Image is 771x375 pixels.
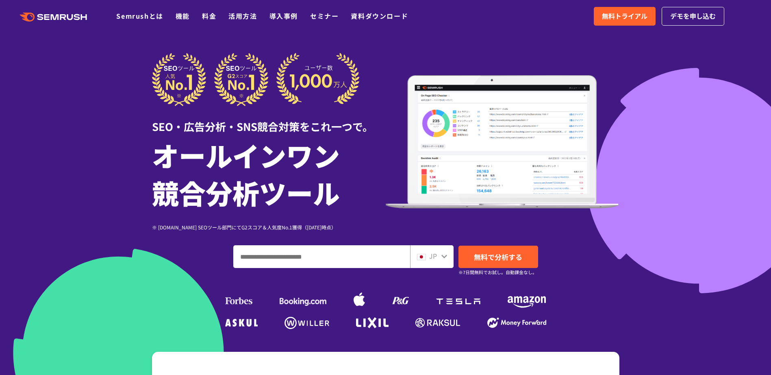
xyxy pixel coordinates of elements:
span: デモを申し込む [670,11,716,22]
small: ※7日間無料でお試し。自動課金なし。 [458,268,537,276]
input: ドメイン、キーワードまたはURLを入力してください [234,246,410,268]
a: 無料で分析する [458,246,538,268]
a: デモを申し込む [662,7,724,26]
span: JP [429,251,437,261]
div: ※ [DOMAIN_NAME] SEOツール部門にてG2スコア＆人気度No.1獲得（[DATE]時点） [152,223,386,231]
span: 無料トライアル [602,11,647,22]
span: 無料で分析する [474,252,522,262]
a: 無料トライアル [594,7,656,26]
h1: オールインワン 競合分析ツール [152,136,386,211]
div: SEO・広告分析・SNS競合対策をこれ一つで。 [152,106,386,134]
a: 資料ダウンロード [351,11,408,21]
a: Semrushとは [116,11,163,21]
a: 料金 [202,11,216,21]
a: 導入事例 [269,11,298,21]
a: 活用方法 [228,11,257,21]
a: 機能 [176,11,190,21]
a: セミナー [310,11,339,21]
